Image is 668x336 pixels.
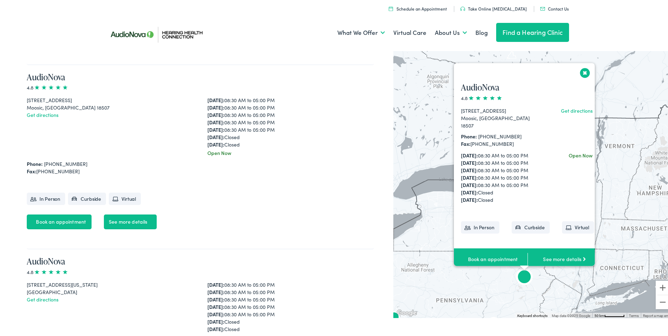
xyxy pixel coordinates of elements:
div: [STREET_ADDRESS][US_STATE] [27,280,193,287]
strong: [DATE]: [207,139,224,147]
a: AudioNova [27,70,65,81]
a: Find a Hearing Clinic [496,21,569,41]
div: AudioNova [485,314,502,331]
a: [PHONE_NUMBER] [44,159,87,166]
strong: [DATE]: [207,117,224,124]
a: See more details [527,247,601,269]
strong: [DATE]: [207,125,224,132]
img: utility icon [540,6,545,9]
a: AudioNova [27,254,65,266]
button: Keyboard shortcuts [517,312,548,317]
strong: [DATE]: [207,280,224,287]
div: [PHONE_NUMBER] [27,166,374,174]
strong: [DATE]: [207,302,224,309]
strong: [DATE]: [461,195,478,202]
a: AudioNova [461,80,499,92]
img: Google [395,307,418,316]
img: utility icon [460,5,465,10]
strong: [DATE]: [207,102,224,110]
span: Map data ©2025 Google [552,312,590,316]
div: [STREET_ADDRESS] [27,95,193,102]
strong: Fax: [27,166,36,173]
div: [STREET_ADDRESS] [461,106,541,113]
div: [GEOGRAPHIC_DATA] [27,287,193,294]
button: Close [579,65,591,77]
span: 4.8 [27,82,69,89]
a: Book an appointment [27,213,92,228]
a: Get directions [27,294,58,301]
strong: [DATE]: [207,95,224,102]
strong: [DATE]: [207,324,224,331]
strong: [DATE]: [461,187,478,194]
li: Curbside [512,220,550,232]
li: Virtual [109,191,141,204]
div: AudioNova [386,308,402,325]
button: Map Scale: 50 km per 54 pixels [592,311,627,316]
strong: Phone: [27,159,43,166]
a: Get directions [561,106,593,113]
a: See more details [104,213,157,228]
a: Get directions [27,110,58,117]
div: 08:30 AM to 05:00 PM 08:30 AM to 05:00 PM 08:30 AM to 05:00 PM 08:30 AM to 05:00 PM 08:30 AM to 0... [207,280,374,331]
a: Book an appointment [454,247,527,269]
li: Curbside [68,191,106,204]
li: In Person [27,191,65,204]
a: [PHONE_NUMBER] [478,131,522,138]
div: Open Now [207,148,374,155]
div: AudioNova [516,268,533,285]
a: About Us [435,18,467,44]
strong: [DATE]: [207,309,224,316]
a: Schedule an Appointment [389,4,447,10]
li: In Person [461,220,499,232]
strong: [DATE]: [461,180,478,187]
strong: [DATE]: [461,173,478,180]
strong: [DATE]: [207,317,224,324]
span: 4.8 [461,93,503,100]
span: 50 km [594,312,604,316]
strong: Fax: [461,139,470,146]
strong: [DATE]: [207,132,224,139]
span: 4.8 [27,267,69,274]
li: Virtual [562,220,594,232]
a: Blog [475,18,488,44]
strong: [DATE]: [207,294,224,301]
strong: [DATE]: [461,158,478,165]
div: [PHONE_NUMBER] [461,139,541,146]
strong: [DATE]: [461,165,478,172]
div: Open Now [569,150,593,158]
strong: [DATE]: [207,287,224,294]
strong: [DATE]: [461,150,478,157]
img: utility icon [389,5,393,10]
a: Contact Us [540,4,569,10]
div: Moosic, [GEOGRAPHIC_DATA] 18507 [27,102,193,110]
a: Terms [629,312,639,316]
div: 08:30 AM to 05:00 PM 08:30 AM to 05:00 PM 08:30 AM to 05:00 PM 08:30 AM to 05:00 PM 08:30 AM to 0... [207,95,374,147]
strong: [DATE]: [207,110,224,117]
div: Moosic, [GEOGRAPHIC_DATA] 18507 [461,113,541,128]
div: 08:30 AM to 05:00 PM 08:30 AM to 05:00 PM 08:30 AM to 05:00 PM 08:30 AM to 05:00 PM 08:30 AM to 0... [461,150,541,202]
a: What We Offer [337,18,385,44]
strong: Phone: [461,131,477,138]
div: AudioNova [476,316,493,333]
a: Open this area in Google Maps (opens a new window) [395,307,418,316]
a: Virtual Care [393,18,426,44]
a: Take Online [MEDICAL_DATA] [460,4,527,10]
